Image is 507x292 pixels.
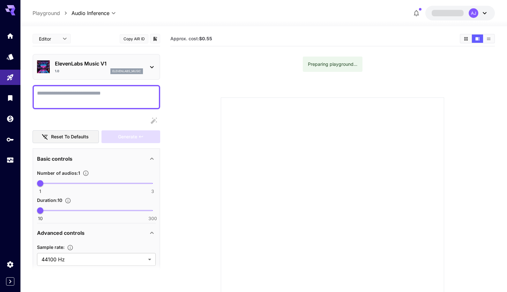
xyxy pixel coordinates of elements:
b: $0.55 [199,36,212,41]
button: Specify the duration of each audio in seconds. [62,197,74,204]
button: Add to library [152,35,158,42]
span: 44100 Hz [41,256,145,263]
nav: breadcrumb [33,9,71,17]
a: Playground [33,9,60,17]
p: Advanced controls [37,229,85,237]
div: Home [6,32,14,40]
div: Playground [6,73,14,81]
button: Show media in grid view [460,35,472,43]
p: Basic controls [37,155,72,163]
span: Duration : 10 [37,197,62,203]
div: Wallet [6,115,14,123]
div: Models [6,53,14,61]
button: Show media in video view [472,35,483,43]
div: Library [6,94,14,102]
span: 10 [38,215,43,222]
button: Expand sidebar [6,277,14,286]
button: Reset to defaults [33,130,99,143]
button: Show media in list view [483,35,494,43]
div: Basic controls [37,151,156,166]
div: Usage [6,156,14,164]
span: 1 [39,188,41,195]
div: API Keys [6,135,14,143]
span: Audio Inference [71,9,109,17]
span: 3 [151,188,154,195]
div: Advanced controls [37,225,156,241]
span: 300 [148,215,157,222]
button: AJ [425,6,495,20]
div: Settings [6,260,14,268]
div: Show media in grid viewShow media in video viewShow media in list view [460,34,495,43]
span: Number of audios : 1 [37,170,80,176]
div: ElevenLabs Music V11.0elevenlabs_music [37,57,156,77]
span: Sample rate : [37,244,64,250]
p: 1.0 [55,69,59,73]
span: Editor [39,35,59,42]
button: Copy AIR ID [120,34,148,43]
button: The sample rate of the generated audio in Hz (samples per second). Higher sample rates capture mo... [64,244,76,251]
button: Specify how many audios to generate in a single request. Each audio generation will be charged se... [80,170,92,176]
div: AJ [469,8,478,18]
p: ElevenLabs Music V1 [55,60,143,67]
div: Preparing playground... [308,58,357,70]
p: elevenlabs_music [112,69,141,73]
span: Approx. cost: [170,36,212,41]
